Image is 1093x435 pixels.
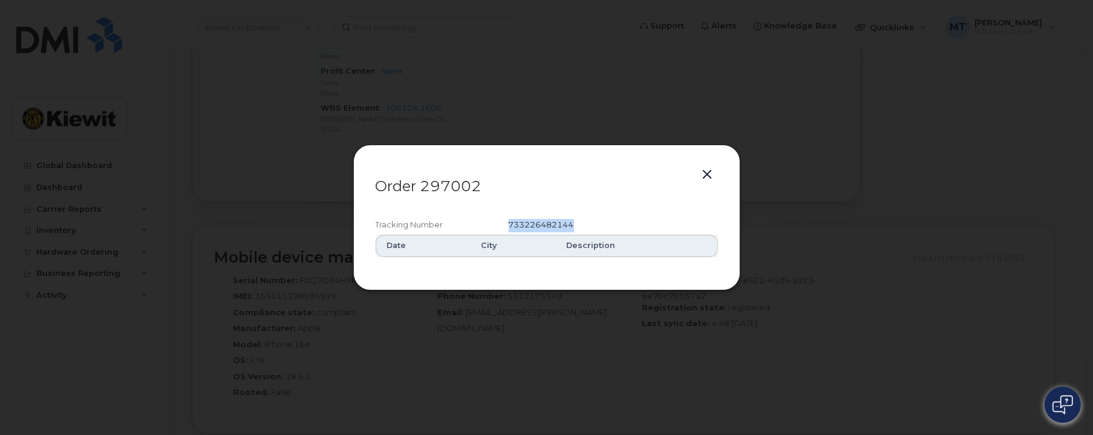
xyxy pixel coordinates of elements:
[555,235,717,257] th: Description
[470,235,555,257] th: City
[574,220,584,229] a: Open shipping details in new tab
[376,179,718,194] p: Order 297002
[509,220,574,229] span: 733226482144
[1052,395,1073,414] img: Open chat
[376,235,471,257] th: Date
[376,219,509,232] div: Tracking Number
